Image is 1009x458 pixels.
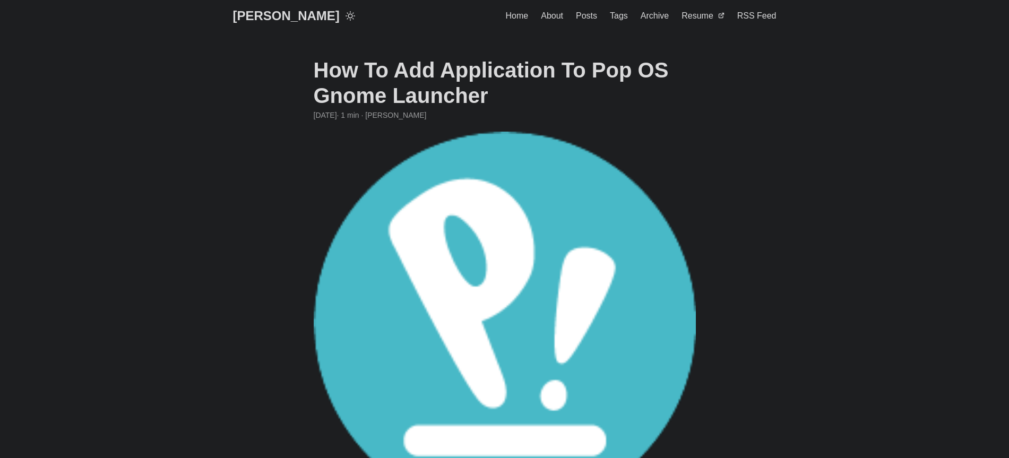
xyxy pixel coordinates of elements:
span: RSS Feed [737,11,777,20]
div: · 1 min · [PERSON_NAME] [314,109,696,121]
span: 2021-07-18 16:01:12 -0400 -0400 [314,109,337,121]
span: Posts [576,11,597,20]
h1: How To Add Application To Pop OS Gnome Launcher [314,57,696,108]
span: Tags [610,11,628,20]
span: Resume [682,11,713,20]
span: Home [506,11,529,20]
span: About [541,11,563,20]
span: Archive [641,11,669,20]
